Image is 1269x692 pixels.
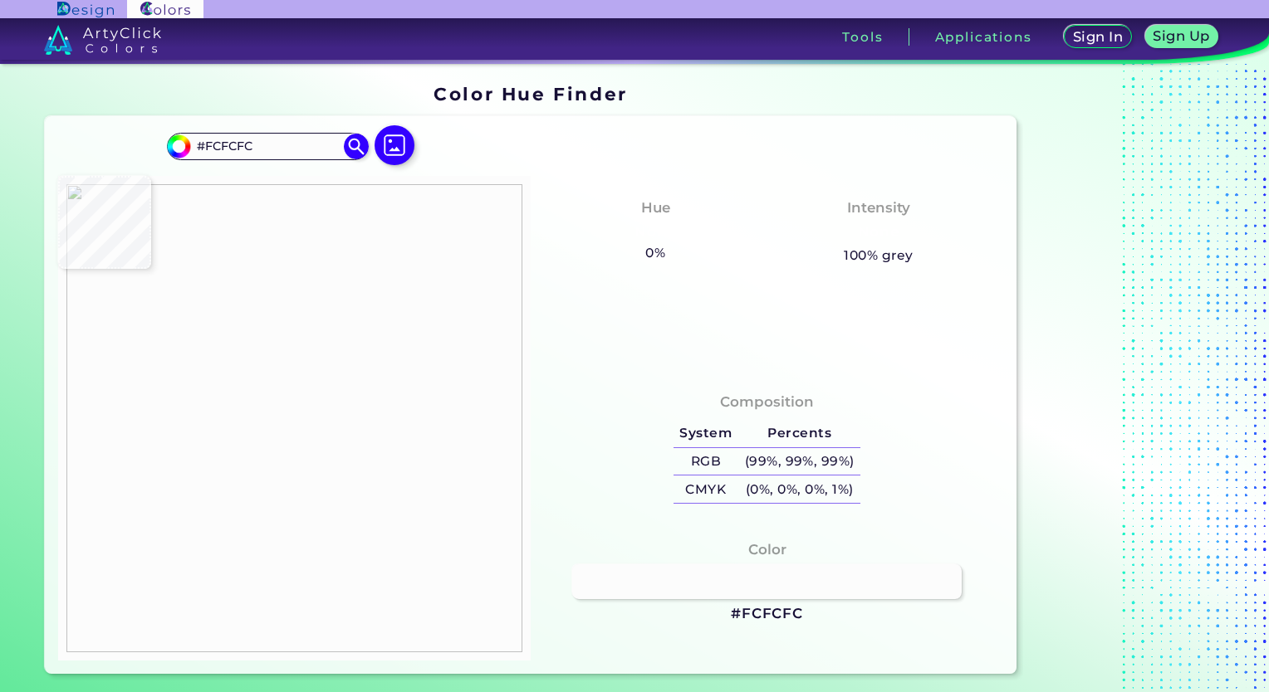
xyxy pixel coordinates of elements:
h5: Sign Up [1156,30,1208,42]
h4: Intensity [847,196,910,220]
h5: (0%, 0%, 0%, 1%) [738,475,860,503]
h4: Hue [641,196,670,220]
h5: CMYK [674,475,738,503]
h5: (99%, 99%, 99%) [738,448,860,475]
h1: Color Hue Finder [434,81,627,106]
h3: Applications [935,31,1032,43]
h5: System [674,420,738,447]
h5: Percents [738,420,860,447]
img: icon search [344,134,369,158]
h3: Tools [842,31,883,43]
img: logo_artyclick_colors_white.svg [44,25,161,55]
h5: 0% [639,242,672,264]
a: Sign Up [1149,27,1214,47]
img: ArtyClick Design logo [57,2,113,17]
h4: Composition [720,390,814,414]
h5: RGB [674,448,738,475]
h4: Color [748,538,786,562]
img: 60e0e427-3ab5-439f-8bfd-05322d5c73c2 [66,184,522,652]
img: icon picture [375,125,414,165]
input: type color.. [190,135,345,158]
a: Sign In [1067,27,1129,47]
h3: #FCFCFC [731,604,803,624]
h3: None [850,222,906,242]
h5: Sign In [1075,31,1120,43]
h3: None [628,222,683,242]
h5: 100% grey [844,245,913,266]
